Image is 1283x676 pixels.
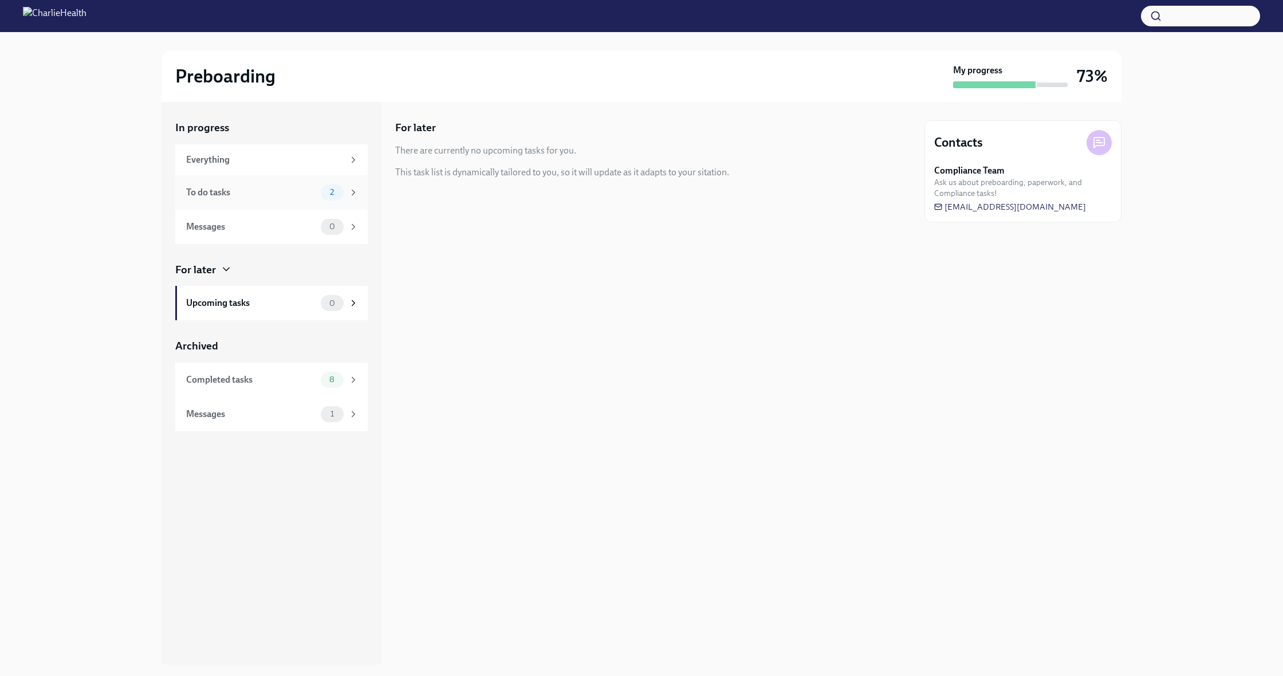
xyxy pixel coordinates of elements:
[175,144,368,175] a: Everything
[395,144,576,157] div: There are currently no upcoming tasks for you.
[175,262,216,277] div: For later
[186,374,316,386] div: Completed tasks
[934,164,1005,177] strong: Compliance Team
[934,201,1086,213] a: [EMAIL_ADDRESS][DOMAIN_NAME]
[934,134,983,151] h4: Contacts
[186,297,316,309] div: Upcoming tasks
[175,262,368,277] a: For later
[395,166,729,179] div: This task list is dynamically tailored to you, so it will update as it adapts to your sitation.
[175,397,368,431] a: Messages1
[175,65,276,88] h2: Preboarding
[23,7,86,25] img: CharlieHealth
[322,375,341,384] span: 8
[322,222,342,231] span: 0
[175,210,368,244] a: Messages0
[175,286,368,320] a: Upcoming tasks0
[175,120,368,135] a: In progress
[322,299,342,308] span: 0
[175,175,368,210] a: To do tasks2
[323,188,341,196] span: 2
[324,410,341,418] span: 1
[395,120,436,135] h5: For later
[953,64,1002,77] strong: My progress
[175,339,368,353] a: Archived
[186,154,344,166] div: Everything
[186,408,316,420] div: Messages
[175,363,368,397] a: Completed tasks8
[186,221,316,233] div: Messages
[186,186,316,199] div: To do tasks
[934,177,1112,199] span: Ask us about preboarding, paperwork, and Compliance tasks!
[1077,66,1108,87] h3: 73%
